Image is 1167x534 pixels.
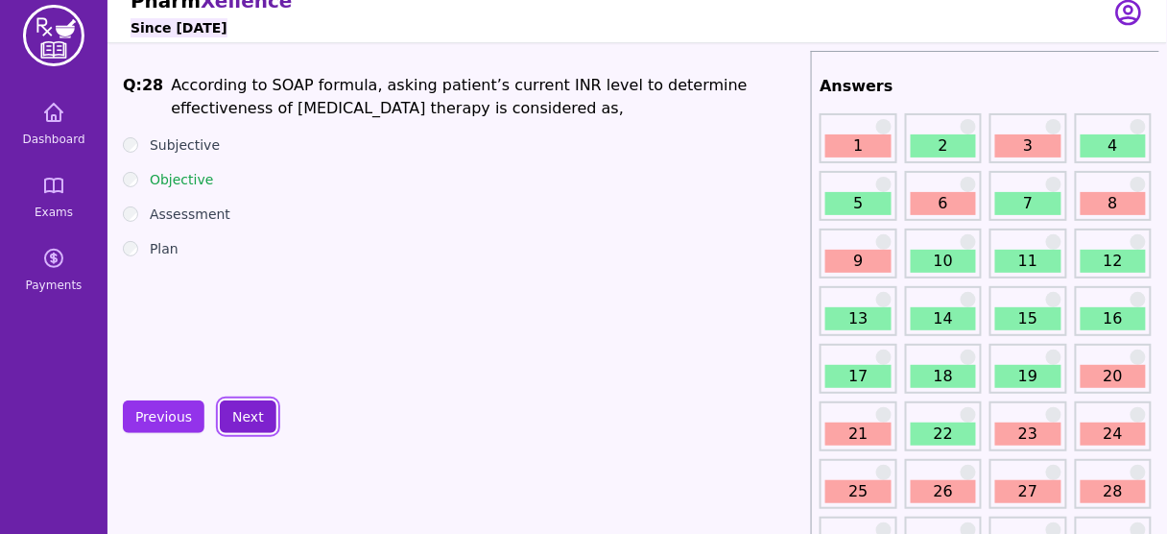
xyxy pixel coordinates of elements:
button: Previous [123,400,204,433]
a: 23 [995,423,1060,446]
a: 26 [911,480,976,503]
a: 18 [911,365,976,388]
a: 16 [1081,307,1146,330]
a: 3 [995,134,1060,158]
a: Payments [8,235,100,304]
a: 2 [911,134,976,158]
label: Plan [150,239,179,258]
button: Next [220,400,276,433]
a: 1 [825,134,891,158]
label: Assessment [150,205,230,224]
span: Exams [35,205,73,220]
span: Dashboard [22,132,84,147]
a: 5 [825,192,891,215]
li: According to SOAP formula, asking patient’s current INR level to determine effectiveness of [MEDI... [171,74,803,120]
a: 9 [825,250,891,273]
a: 4 [1081,134,1146,158]
a: 6 [911,192,976,215]
a: 11 [995,250,1060,273]
span: Payments [26,278,83,293]
a: 19 [995,365,1060,388]
a: 21 [825,423,891,446]
label: Objective [150,170,213,189]
a: 15 [995,307,1060,330]
a: 22 [911,423,976,446]
a: Exams [8,162,100,231]
a: 20 [1081,365,1146,388]
h6: Since [DATE] [131,18,227,37]
a: 27 [995,480,1060,503]
a: 13 [825,307,891,330]
a: 10 [911,250,976,273]
h2: Answers [820,75,1152,98]
a: Dashboard [8,89,100,158]
label: Subjective [150,135,220,155]
a: 25 [825,480,891,503]
a: 8 [1081,192,1146,215]
a: 7 [995,192,1060,215]
a: 14 [911,307,976,330]
h1: Q: 28 [123,74,163,120]
a: 28 [1081,480,1146,503]
a: 12 [1081,250,1146,273]
a: 24 [1081,423,1146,446]
img: PharmXellence Logo [23,5,84,66]
a: 17 [825,365,891,388]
